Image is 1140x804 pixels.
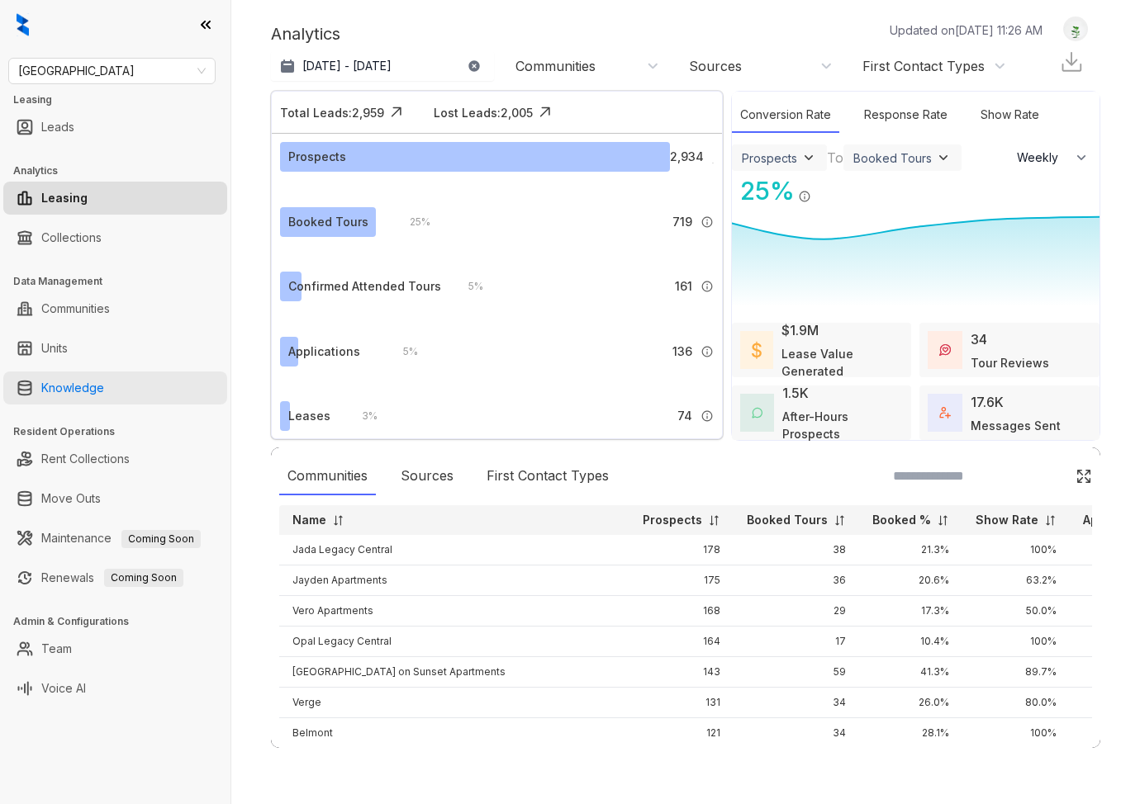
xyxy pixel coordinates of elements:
td: [GEOGRAPHIC_DATA] on Sunset Apartments [279,657,629,688]
div: 3 % [345,407,378,425]
div: 17.6K [971,392,1004,412]
a: Leasing [41,182,88,215]
a: Move Outs [41,482,101,515]
td: 20.6% [859,565,962,596]
span: 74 [677,407,692,425]
span: Fairfield [18,59,206,83]
td: 178 [629,535,734,565]
td: 168 [629,596,734,627]
td: 17.3% [859,596,962,627]
li: Communities [3,292,227,325]
td: Verge [279,688,629,718]
div: 25 % [393,213,430,231]
h3: Leasing [13,92,230,107]
a: RenewalsComing Soon [41,561,183,594]
td: Jada Legacy Central [279,535,629,565]
img: Click Icon [533,100,558,125]
h3: Resident Operations [13,424,230,439]
div: Communities [279,457,376,495]
img: Info [701,215,714,229]
td: Vero Apartments [279,596,629,627]
img: logo [17,13,29,36]
div: Messages Sent [971,417,1061,434]
img: Download [1059,50,1084,74]
img: UserAvatar [1064,21,1087,38]
span: 2,934 [670,148,704,166]
td: 143 [629,657,734,688]
li: Knowledge [3,371,227,404]
div: Response Rate [856,97,956,133]
div: Sources [392,457,462,495]
div: 25 % [732,173,795,210]
td: 36 [734,565,859,596]
td: 59 [734,657,859,688]
div: Tour Reviews [971,354,1049,371]
img: AfterHoursConversations [752,407,762,419]
a: Knowledge [41,371,104,404]
p: Updated on [DATE] 11:26 AM [890,21,1043,39]
div: 1.5K [782,383,809,403]
div: Applications [288,343,360,361]
td: Opal Legacy Central [279,627,629,657]
img: Click Icon [811,175,836,200]
li: Leads [3,111,227,144]
div: First Contact Types [862,57,985,75]
p: [DATE] - [DATE] [302,58,392,74]
td: 100% [962,718,1070,749]
a: Collections [41,221,102,254]
img: Click Icon [1076,468,1092,485]
div: Lost Leads: 2,005 [434,104,533,121]
li: Team [3,632,227,665]
img: Info [701,409,714,423]
div: 5 % [387,343,418,361]
td: 17 [734,627,859,657]
div: Sources [689,57,742,75]
div: Show Rate [972,97,1047,133]
li: Rent Collections [3,442,227,475]
p: Booked Tours [747,512,828,528]
td: 63.2% [962,565,1070,596]
div: 34 [971,329,987,349]
div: To [827,148,843,168]
td: 80.0% [962,688,1070,718]
li: Collections [3,221,227,254]
img: sorting [708,514,720,527]
li: Units [3,332,227,365]
td: 89.7% [962,657,1070,688]
li: Renewals [3,561,227,594]
td: 100% [962,535,1070,565]
div: 5 % [452,277,483,296]
a: Team [41,632,72,665]
a: Rent Collections [41,442,130,475]
div: Prospects [288,148,346,166]
div: After-Hours Prospects [782,408,903,442]
td: 38 [734,535,859,565]
td: 50.0% [962,596,1070,627]
img: Info [701,345,714,358]
div: Booked Tours [288,213,368,231]
td: 10.4% [859,627,962,657]
div: $1.9M [781,320,819,340]
td: 121 [629,718,734,749]
span: 719 [672,213,692,231]
a: Communities [41,292,110,325]
td: 41.3% [859,657,962,688]
a: Units [41,332,68,365]
div: Total Leads: 2,959 [280,104,384,121]
div: Prospects [742,151,797,165]
p: Prospects [643,512,702,528]
img: LeaseValue [752,341,762,358]
td: 26.0% [859,688,962,718]
td: Jayden Apartments [279,565,629,596]
img: Click Icon [384,100,409,125]
img: Info [798,190,811,203]
img: TotalFum [939,407,951,419]
div: Lease Value Generated [781,345,903,380]
span: 161 [675,277,692,296]
td: 34 [734,688,859,718]
p: Analytics [271,21,340,46]
img: sorting [332,514,344,527]
h3: Data Management [13,274,230,289]
button: Weekly [1007,143,1100,173]
p: Booked % [872,512,931,528]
